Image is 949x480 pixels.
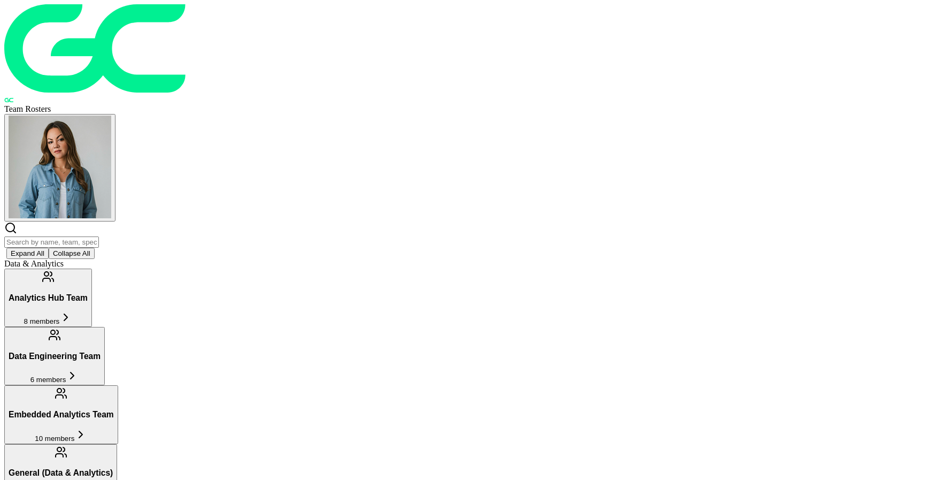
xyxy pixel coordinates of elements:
span: 8 members [24,317,60,325]
input: Search by name, team, specialty, or title... [4,237,99,248]
h3: General (Data & Analytics) [9,468,113,478]
button: Embedded Analytics Team10 members [4,385,118,444]
h3: Data Engineering Team [9,352,101,361]
button: Analytics Hub Team8 members [4,269,92,327]
button: Data Engineering Team6 members [4,327,105,385]
span: 10 members [35,435,74,443]
button: Collapse All [49,248,95,259]
h3: Embedded Analytics Team [9,410,114,420]
span: Team Rosters [4,104,51,113]
span: Data & Analytics [4,259,64,268]
button: Expand All [6,248,49,259]
span: 6 members [30,376,66,384]
h3: Analytics Hub Team [9,293,88,303]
